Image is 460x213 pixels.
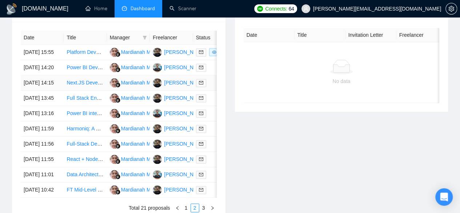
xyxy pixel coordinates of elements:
td: [DATE] 14:15 [21,75,64,91]
img: MM [110,78,119,87]
th: Date [21,31,64,45]
a: Full-Stack Developer (AWS/React/Node) - VLGE [67,141,176,147]
button: right [208,204,217,212]
th: Freelancer [396,28,447,42]
img: gigradar-bm.png [115,98,120,103]
li: Next Page [208,204,217,212]
a: Next.JS Developer for a quick project [67,80,151,86]
img: MJ [153,124,162,133]
span: filter [143,35,147,40]
a: MMMardianah Mardianah [110,186,171,192]
td: Next.JS Developer for a quick project [64,75,107,91]
div: Mardianah Mardianah [121,48,171,56]
th: Manager [107,31,150,45]
span: dashboard [122,6,127,11]
div: Open Intercom Messenger [435,188,453,206]
div: Mardianah Mardianah [121,63,171,71]
span: eye [212,50,216,54]
img: MM [110,63,119,72]
th: Invitation Letter [345,28,396,42]
a: MJ[PERSON_NAME] [153,79,206,85]
img: MJ [153,139,162,149]
button: setting [445,3,457,15]
span: mail [199,157,203,161]
a: 1 [182,204,190,212]
img: MM [110,109,119,118]
div: Mardianah Mardianah [121,125,171,133]
img: gigradar-bm.png [115,128,120,133]
span: mail [199,172,203,177]
img: gigradar-bm.png [115,67,120,72]
div: Mardianah Mardianah [121,170,171,178]
img: gigradar-bm.png [115,189,120,194]
img: MM [110,94,119,103]
img: TS [153,170,162,179]
span: mail [199,50,203,54]
th: Freelancer [150,31,193,45]
span: Manager [110,33,140,42]
li: Previous Page [173,204,182,212]
a: homeHome [85,5,107,12]
img: MJ [153,155,162,164]
a: React + Node.js Developer for Unique AI Web App [67,156,180,162]
a: FT Mid-Level Full-Stack Software Engineer for Australian Travel Marketplace / Startup [67,187,260,193]
div: Mardianah Mardianah [121,186,171,194]
span: left [175,206,180,210]
li: 3 [199,204,208,212]
div: Mardianah Mardianah [121,155,171,163]
div: [PERSON_NAME] [164,125,206,133]
img: upwork-logo.png [257,6,263,12]
span: filter [141,32,148,43]
a: searchScanner [169,5,196,12]
a: Power BI integration via Xero API [67,110,142,116]
a: Platform Developer Needed – Phase 1 (Puzzle Game Platform) [67,49,209,55]
span: 64 [289,5,294,13]
img: gigradar-bm.png [115,159,120,164]
th: Title [64,31,107,45]
td: Full Stack Engineer [64,91,107,106]
a: TS[PERSON_NAME] [153,110,206,116]
li: Total 21 proposals [129,204,170,212]
a: MJ[PERSON_NAME] [153,156,206,162]
td: [DATE] 11:56 [21,137,64,152]
td: Full-Stack Developer (AWS/React/Node) - VLGE [64,137,107,152]
span: mail [199,96,203,100]
div: [PERSON_NAME] [164,155,206,163]
span: mail [199,188,203,192]
span: Dashboard [131,5,155,12]
div: [PERSON_NAME] [164,170,206,178]
a: MMMardianah Mardianah [110,110,171,116]
img: MJ [153,185,162,194]
img: MM [110,155,119,164]
img: MJ [153,48,162,57]
img: TS [153,63,162,72]
a: TS[PERSON_NAME] [153,171,206,177]
img: MM [110,170,119,179]
td: Platform Developer Needed – Phase 1 (Puzzle Game Platform) [64,45,107,60]
td: [DATE] 11:59 [21,121,64,137]
img: MJ [153,78,162,87]
a: MJ[PERSON_NAME] [153,186,206,192]
a: MMMardianah Mardianah [110,156,171,162]
a: MMMardianah Mardianah [110,95,171,100]
span: Status [196,33,226,42]
img: gigradar-bm.png [115,143,120,149]
div: [PERSON_NAME] [164,79,206,87]
a: setting [445,6,457,12]
div: [PERSON_NAME] [164,186,206,194]
span: mail [199,65,203,70]
a: Harmoniq: A Fully Browser-Based Collaborative AI DAW [67,126,193,131]
span: mail [199,126,203,131]
div: Mardianah Mardianah [121,109,171,117]
img: gigradar-bm.png [115,174,120,179]
a: MMMardianah Mardianah [110,141,171,146]
a: MMMardianah Mardianah [110,171,171,177]
div: [PERSON_NAME] [164,48,206,56]
span: mail [199,80,203,85]
span: mail [199,142,203,146]
a: MMMardianah Mardianah [110,79,171,85]
div: Mardianah Mardianah [121,79,171,87]
img: gigradar-bm.png [115,52,120,57]
div: [PERSON_NAME] [164,140,206,148]
div: [PERSON_NAME] [164,109,206,117]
